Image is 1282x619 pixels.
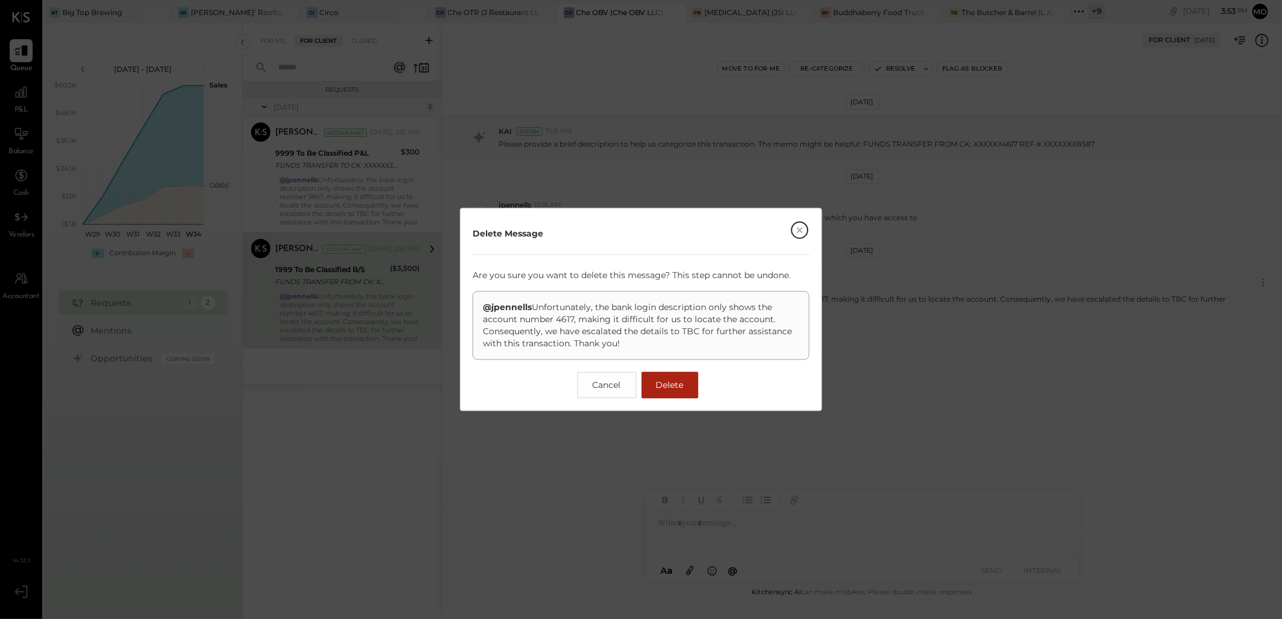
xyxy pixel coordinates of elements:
[473,270,809,282] p: Are you sure you want to delete this message? This step cannot be undone.
[483,302,799,350] p: Unfortunately, the bank login description only shows the account number 4617, making it difficult...
[483,302,532,313] strong: @jpennells
[473,228,543,240] div: Delete Message
[577,372,637,399] button: Cancel
[656,380,684,391] span: Delete
[642,372,698,399] button: Delete
[593,380,621,391] span: Cancel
